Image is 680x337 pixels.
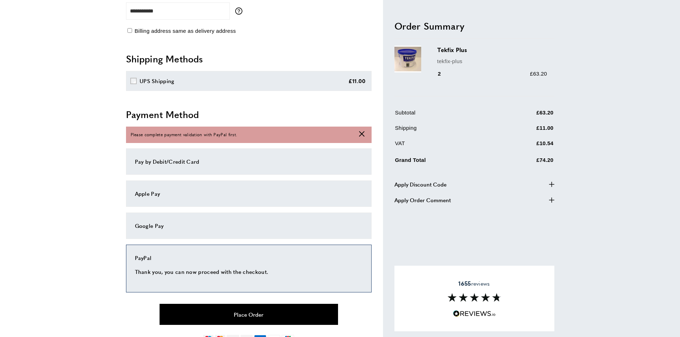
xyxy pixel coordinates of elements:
span: Please complete payment validation with PayPal first. [131,131,237,138]
td: Subtotal [395,108,497,122]
img: Reviews.io 5 stars [453,310,496,317]
span: Apply Order Comment [394,195,451,204]
td: Grand Total [395,154,497,169]
h3: Tekfix Plus [437,46,547,54]
td: £74.20 [497,154,553,169]
img: Reviews section [448,293,501,302]
td: £11.00 [497,123,553,137]
strong: 1655 [458,279,471,287]
img: Tekfix Plus [394,46,421,72]
h2: Order Summary [394,19,554,32]
p: tekfix-plus [437,57,547,65]
button: More information [235,7,246,15]
h2: Payment Method [126,108,372,121]
p: Thank you, you can now proceed with the checkout. [135,267,363,276]
span: Billing address same as delivery address [135,28,236,34]
td: Shipping [395,123,497,137]
span: reviews [458,280,490,287]
td: £63.20 [497,108,553,122]
span: £63.20 [530,70,547,76]
div: Pay by Debit/Credit Card [135,157,363,166]
div: Apple Pay [135,189,363,198]
td: VAT [395,139,497,153]
span: Apply Discount Code [394,180,447,188]
div: Google Pay [135,221,363,230]
h2: Shipping Methods [126,52,372,65]
div: UPS Shipping [140,77,175,85]
div: 2 [437,69,451,78]
input: Billing address same as delivery address [127,28,132,33]
button: Place Order [160,304,338,325]
div: £11.00 [348,77,366,85]
div: PayPal [135,254,363,262]
td: £10.54 [497,139,553,153]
